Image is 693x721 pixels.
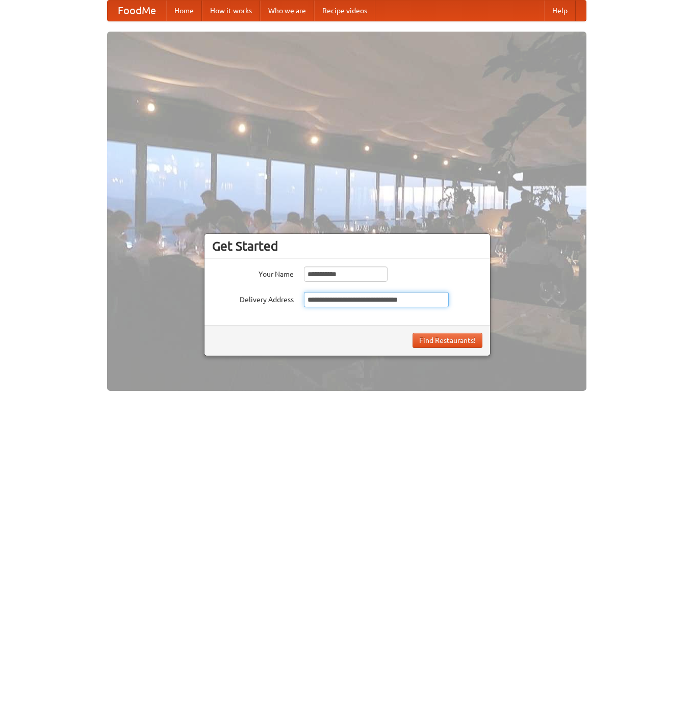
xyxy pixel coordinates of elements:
a: How it works [202,1,260,21]
a: Help [544,1,576,21]
a: FoodMe [108,1,166,21]
a: Recipe videos [314,1,375,21]
button: Find Restaurants! [413,333,482,348]
label: Your Name [212,266,294,279]
label: Delivery Address [212,292,294,305]
a: Who we are [260,1,314,21]
h3: Get Started [212,238,482,254]
a: Home [166,1,202,21]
